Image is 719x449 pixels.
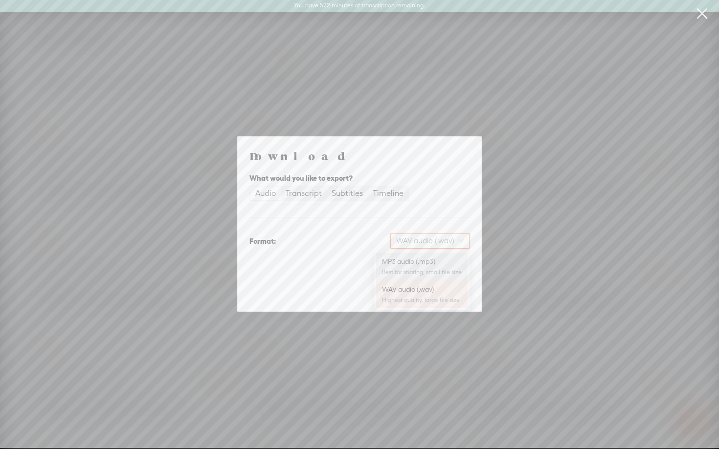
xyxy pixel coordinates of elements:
h4: Download [249,149,470,163]
div: Timeline [373,187,404,200]
div: Transcript [286,187,322,200]
div: MP3 audio (.mp3) [382,257,462,266]
div: Format: [249,235,276,247]
div: WAV audio (.wav) [382,284,462,294]
div: segmented control [249,186,409,201]
div: Highest quality, large file size [382,296,462,304]
div: Best for sharing, small file size [382,268,462,276]
div: Subtitles [332,187,363,200]
div: Audio [255,187,276,200]
span: WAV audio (.wav) [396,234,464,248]
div: What would you like to export? [249,172,470,184]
